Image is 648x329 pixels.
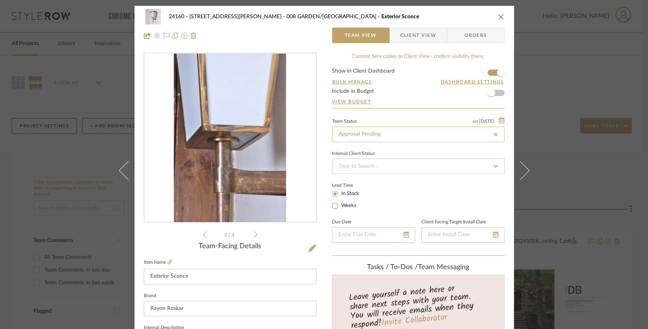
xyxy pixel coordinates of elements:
img: Remove from project [190,33,197,39]
input: Enter Item Name [144,269,316,284]
span: Tasks / To-Dos / [367,264,418,271]
label: Client-Facing Target Install Date [421,220,486,224]
label: Lead Time [332,182,372,189]
span: 3 [232,233,236,237]
span: 008 GARDEN/[GEOGRAPHIC_DATA] [286,14,381,19]
label: Weeks [340,202,356,209]
button: Dashboard Settings [440,78,505,85]
label: In Stock [340,190,359,197]
div: 2 [144,54,316,222]
span: [DATE] [478,118,495,124]
div: team Messaging [332,263,505,272]
div: Content here copies to Client View - confirm visibility there. [332,53,505,61]
input: Enter Brand [144,301,316,316]
span: Client View [400,28,436,43]
img: 4a02f8c9-3bb4-4360-8001-b95bb79927eb_48x40.jpg [144,9,162,24]
span: / [228,233,232,237]
mat-radio-group: Select item type [332,189,372,211]
label: Due Date [332,220,351,224]
label: Brand [144,294,156,298]
span: Team View [345,28,377,43]
span: on [473,119,478,124]
input: Enter Install Date [421,227,505,243]
label: Item Name [144,259,172,266]
input: Type to Search… [332,158,505,174]
a: View Budget [332,99,505,105]
span: Exterior Sconce [381,14,419,19]
img: 8fb14f2c-23b9-40e5-8303-5dc158581909_436x436.jpg [174,54,286,222]
span: 3 [224,233,228,237]
span: 24160 - [STREET_ADDRESS][PERSON_NAME] [169,14,286,19]
input: Enter Due Date [332,227,415,243]
button: close [498,13,505,20]
button: Bulk Manage [332,78,373,85]
span: Orders [456,28,496,43]
div: Internal Client Status [332,152,375,156]
div: Team-Facing Details [144,242,316,251]
input: Type to Search… [332,127,505,142]
div: Team Status [332,120,357,124]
